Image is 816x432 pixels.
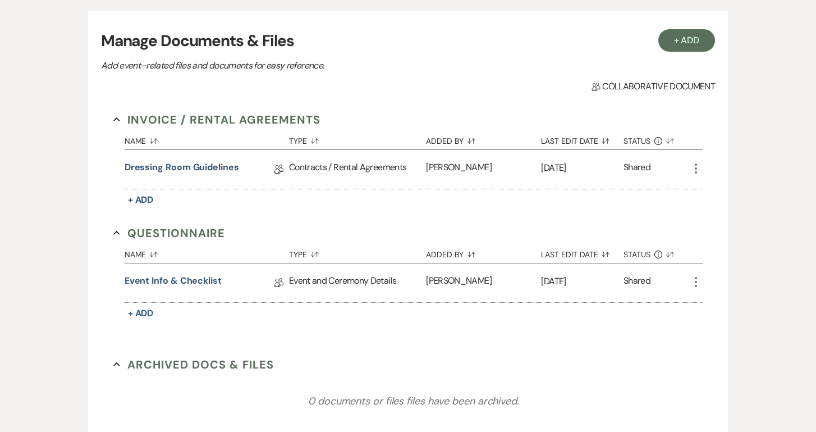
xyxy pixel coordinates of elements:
[426,263,541,302] div: [PERSON_NAME]
[128,194,154,206] span: + Add
[125,306,157,321] button: + Add
[113,225,225,242] button: Questionnaire
[289,128,426,149] button: Type
[113,356,274,373] button: Archived Docs & Files
[289,242,426,263] button: Type
[125,192,157,208] button: + Add
[125,161,239,178] a: Dressing Room Guidelines
[426,128,541,149] button: Added By
[592,80,715,93] span: Collaborative document
[101,29,715,53] h3: Manage Documents & Files
[541,274,624,289] p: [DATE]
[289,263,426,302] div: Event and Ceremony Details
[125,242,289,263] button: Name
[426,242,541,263] button: Added By
[128,307,154,319] span: + Add
[624,274,650,292] div: Shared
[426,150,541,189] div: [PERSON_NAME]
[658,29,716,52] button: + Add
[541,161,624,175] p: [DATE]
[624,161,650,178] div: Shared
[125,274,222,292] a: Event Info & Checklist
[289,150,426,189] div: Contracts / Rental Agreements
[624,251,650,258] span: Status
[541,242,624,263] button: Last Edit Date
[624,137,650,145] span: Status
[101,58,494,73] p: Add event–related files and documents for easy reference.
[624,128,689,149] button: Status
[624,242,689,263] button: Status
[125,128,289,149] button: Name
[113,111,320,128] button: Invoice / Rental Agreements
[541,128,624,149] button: Last Edit Date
